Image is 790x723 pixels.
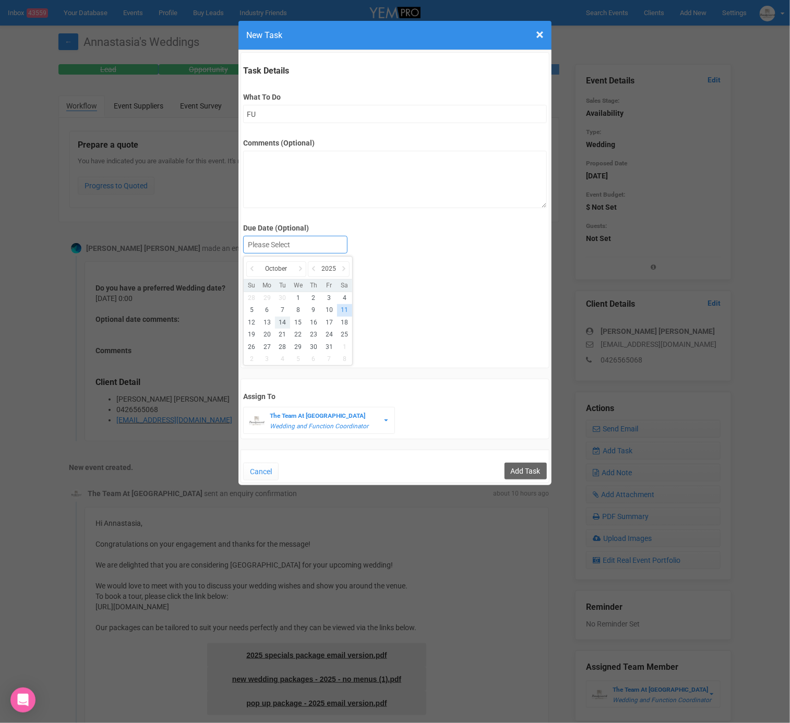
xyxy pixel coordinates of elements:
li: 28 [275,341,291,353]
li: 17 [321,317,337,329]
strong: The Team At [GEOGRAPHIC_DATA] [270,412,365,419]
li: Th [306,281,321,290]
div: Open Intercom Messenger [10,688,35,713]
label: Due Date (Optional) [243,223,546,233]
legend: Task Details [243,65,546,77]
li: 8 [290,304,306,316]
li: Mo [259,281,275,290]
span: 2025 [321,264,336,273]
li: 26 [244,341,259,353]
span: October [266,264,288,273]
li: 23 [306,329,321,341]
li: 11 [337,304,353,316]
li: 4 [275,353,291,365]
li: 9 [306,304,321,316]
li: We [290,281,306,290]
li: 27 [259,341,275,353]
li: 30 [275,292,291,304]
li: 1 [337,341,353,353]
li: 13 [259,317,275,329]
li: 4 [337,292,353,304]
li: 14 [275,317,291,329]
li: 6 [259,304,275,316]
li: Fr [321,281,337,290]
img: BGLogo.jpg [249,413,265,429]
li: 2 [244,353,259,365]
h4: New Task [246,29,544,42]
li: 5 [244,304,259,316]
em: Wedding and Function Coordinator [270,423,368,430]
li: 3 [321,292,337,304]
li: 21 [275,329,291,341]
li: 10 [321,304,337,316]
li: 25 [337,329,353,341]
span: × [536,26,544,43]
li: 12 [244,317,259,329]
button: Cancel [243,463,279,480]
label: Assign To [243,391,546,402]
li: 8 [337,353,353,365]
li: 22 [290,329,306,341]
li: 3 [259,353,275,365]
li: 15 [290,317,306,329]
li: 6 [306,353,321,365]
label: Comments (Optional) [243,138,546,148]
li: Tu [275,281,291,290]
li: 29 [259,292,275,304]
li: Sa [337,281,353,290]
li: 18 [337,317,353,329]
label: What To Do [243,92,546,102]
li: Su [244,281,259,290]
li: 31 [321,341,337,353]
li: 7 [321,353,337,365]
li: 7 [275,304,291,316]
li: 30 [306,341,321,353]
li: 5 [290,353,306,365]
li: 20 [259,329,275,341]
li: 29 [290,341,306,353]
li: 1 [290,292,306,304]
li: 24 [321,329,337,341]
li: 19 [244,329,259,341]
input: Add Task [505,463,547,479]
li: 2 [306,292,321,304]
li: 16 [306,317,321,329]
li: 28 [244,292,259,304]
